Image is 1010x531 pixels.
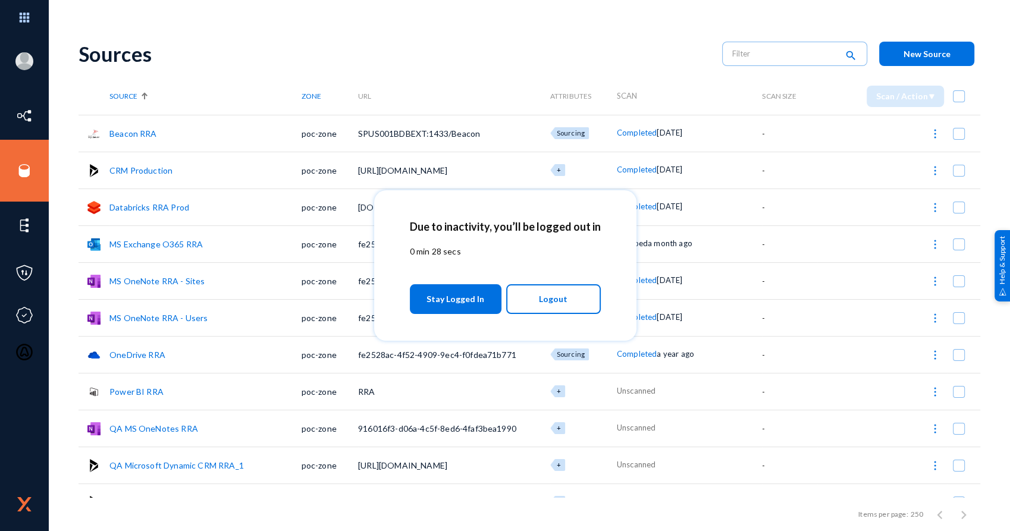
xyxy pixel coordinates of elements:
span: Logout [539,289,567,309]
p: 0 min 28 secs [410,245,601,257]
h2: Due to inactivity, you’ll be logged out in [410,220,601,233]
button: Logout [506,284,601,314]
button: Stay Logged In [410,284,502,314]
span: Stay Logged In [426,288,484,310]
